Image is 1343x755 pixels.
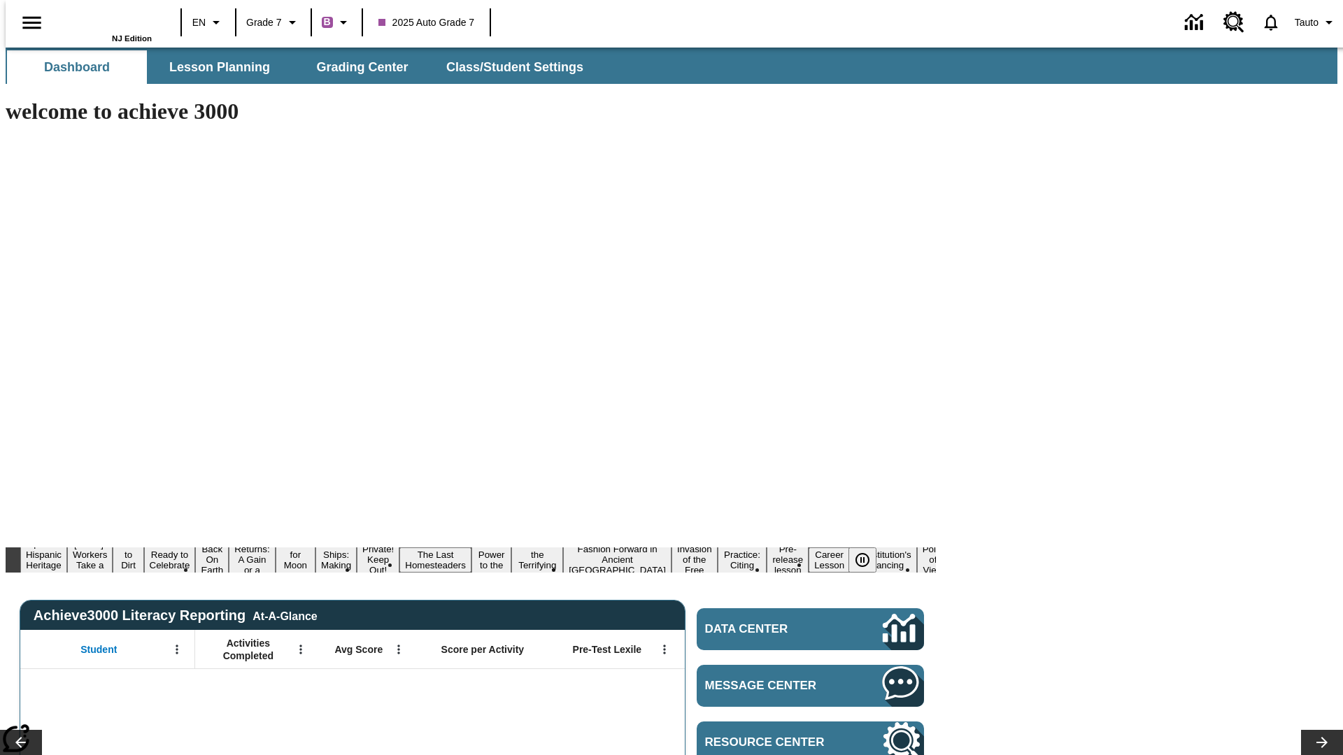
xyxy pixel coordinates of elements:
[1301,730,1343,755] button: Lesson carousel, Next
[917,542,949,577] button: Slide 19 Point of View
[399,547,471,573] button: Slide 10 The Last Homesteaders
[1289,10,1343,35] button: Profile/Settings
[357,542,399,577] button: Slide 9 Private! Keep Out!
[150,50,290,84] button: Lesson Planning
[671,531,718,588] button: Slide 14 The Invasion of the Free CD
[441,643,525,656] span: Score per Activity
[471,537,512,583] button: Slide 11 Solar Power to the People
[44,59,110,75] span: Dashboard
[6,48,1337,84] div: SubNavbar
[809,547,850,573] button: Slide 17 Career Lesson
[563,542,671,577] button: Slide 13 Fashion Forward in Ancient Rome
[315,537,357,583] button: Slide 8 Cruise Ships: Making Waves
[654,639,675,660] button: Open Menu
[446,59,583,75] span: Class/Student Settings
[848,547,890,573] div: Pause
[1295,15,1319,30] span: Tauto
[169,59,270,75] span: Lesson Planning
[276,537,315,583] button: Slide 7 Time for Moon Rules?
[80,643,117,656] span: Student
[573,643,642,656] span: Pre-Test Lexile
[20,537,67,583] button: Slide 1 ¡Viva Hispanic Heritage Month!
[112,34,152,43] span: NJ Edition
[61,6,152,34] a: Home
[166,639,187,660] button: Open Menu
[113,537,143,583] button: Slide 3 Born to Dirt Bike
[511,537,563,583] button: Slide 12 Attack of the Terrifying Tomatoes
[848,547,876,573] button: Pause
[1215,3,1253,41] a: Resource Center, Will open in new tab
[34,607,318,624] span: Achieve3000 Literacy Reporting
[378,15,475,30] span: 2025 Auto Grade 7
[195,542,229,577] button: Slide 5 Back On Earth
[697,665,924,707] a: Message Center
[1177,3,1215,42] a: Data Center
[697,608,924,650] a: Data Center
[718,537,767,583] button: Slide 15 Mixed Practice: Citing Evidence
[290,639,311,660] button: Open Menu
[6,99,936,124] h1: welcome to achieve 3000
[324,13,331,31] span: B
[144,537,196,583] button: Slide 4 Get Ready to Celebrate Juneteenth!
[67,537,113,583] button: Slide 2 Labor Day: Workers Take a Stand
[388,639,409,660] button: Open Menu
[705,622,836,636] span: Data Center
[61,5,152,43] div: Home
[241,10,306,35] button: Grade: Grade 7, Select a grade
[6,50,596,84] div: SubNavbar
[705,679,841,693] span: Message Center
[334,643,383,656] span: Avg Score
[316,59,408,75] span: Grading Center
[705,735,841,749] span: Resource Center
[292,50,432,84] button: Grading Center
[229,531,275,588] button: Slide 6 Free Returns: A Gain or a Drain?
[253,607,317,623] div: At-A-Glance
[246,15,282,30] span: Grade 7
[192,15,206,30] span: EN
[316,10,357,35] button: Boost Class color is purple. Change class color
[7,50,147,84] button: Dashboard
[1253,4,1289,41] a: Notifications
[11,2,52,43] button: Open side menu
[202,637,294,662] span: Activities Completed
[435,50,595,84] button: Class/Student Settings
[767,542,809,577] button: Slide 16 Pre-release lesson
[186,10,231,35] button: Language: EN, Select a language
